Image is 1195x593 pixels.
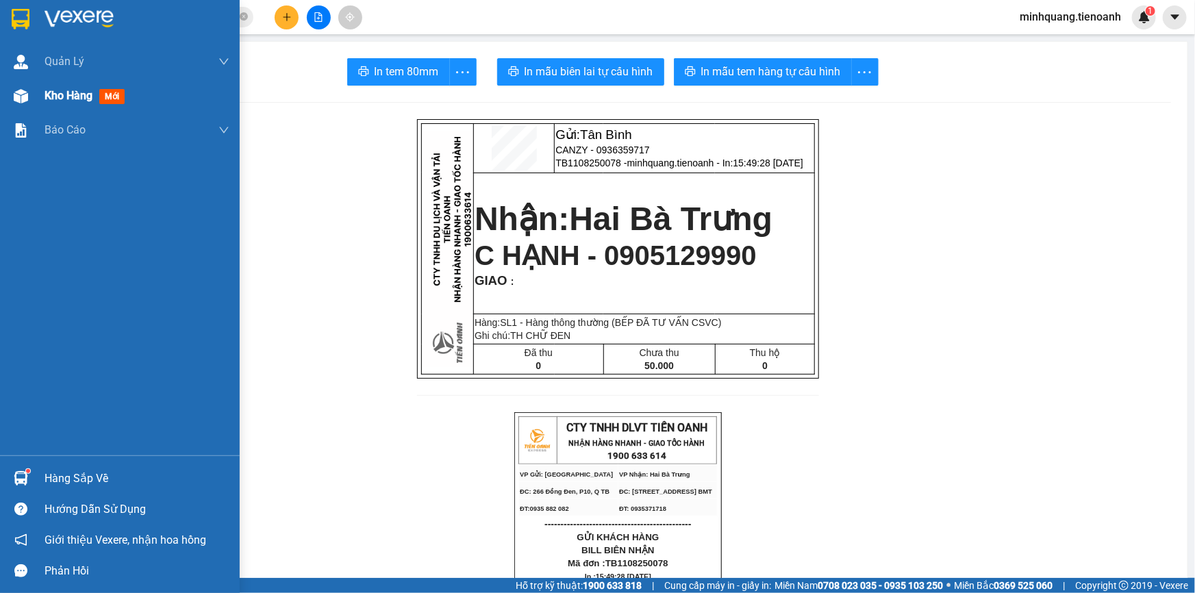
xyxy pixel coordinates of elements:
img: solution-icon [14,123,28,138]
span: minhquang.tienoanh [1009,8,1132,25]
span: BILL BIÊN NHẬN [581,545,655,555]
span: GỬI KHÁCH HÀNG [577,532,659,542]
span: Ghi chú: [475,330,570,341]
span: | [1063,578,1065,593]
span: Hỗ trợ kỹ thuật: [516,578,642,593]
span: CTY TNHH DLVT TIẾN OANH [566,421,707,434]
div: Hàng sắp về [45,468,229,489]
span: Mã đơn : [568,558,668,568]
button: printerIn mẫu biên lai tự cấu hình [497,58,664,86]
sup: 1 [1146,6,1155,16]
strong: 1900 633 614 [92,34,151,44]
strong: NHẬN HÀNG NHANH - GIAO TỐC HÀNH [53,23,190,31]
span: Đã thu [525,347,553,358]
span: 1 [1148,6,1153,16]
span: close-circle [240,11,248,24]
img: warehouse-icon [14,55,28,69]
span: Miền Bắc [954,578,1053,593]
span: mới [99,89,125,104]
span: ĐC: [STREET_ADDRESS] BMT [104,62,197,68]
strong: 0708 023 035 - 0935 103 250 [818,580,943,591]
span: question-circle [14,503,27,516]
div: Phản hồi [45,561,229,581]
button: file-add [307,5,331,29]
span: ĐC: 266 Đồng Đen, P10, Q TB [520,488,609,495]
span: ĐC: 266 Đồng Đen, P10, Q TB [5,62,95,69]
img: logo-vxr [12,9,29,29]
button: more [851,58,879,86]
button: caret-down [1163,5,1187,29]
span: copyright [1119,581,1129,590]
strong: 1900 633 614 [607,451,666,461]
span: down [218,125,229,136]
button: plus [275,5,299,29]
button: printerIn tem 80mm [347,58,450,86]
span: In tem 80mm [375,63,439,80]
span: In mẫu tem hàng tự cấu hình [701,63,841,80]
span: TH CHỮ ĐEN [510,330,570,341]
strong: Nhận: [475,201,772,237]
span: Giới thiệu Vexere, nhận hoa hồng [45,531,206,548]
img: logo [5,9,40,43]
span: CTY TNHH DLVT TIẾN OANH [51,8,192,21]
span: Hai Bà Trưng [569,201,772,237]
button: more [449,58,477,86]
span: Hàng:SL [475,317,722,328]
span: CANZY - 0936359717 [555,144,650,155]
span: down [218,56,229,67]
span: more [450,64,476,81]
span: Báo cáo [45,121,86,138]
span: 15:49:28 [DATE] [733,157,803,168]
img: warehouse-icon [14,471,28,485]
div: Hướng dẫn sử dụng [45,499,229,520]
button: aim [338,5,362,29]
img: warehouse-icon [14,89,28,103]
strong: 0369 525 060 [994,580,1053,591]
span: | [652,578,654,593]
span: printer [685,66,696,79]
span: printer [508,66,519,79]
span: Tân Bình [580,127,632,142]
span: file-add [314,12,323,22]
span: In mẫu biên lai tự cấu hình [525,63,653,80]
span: VP Nhận: Hai Bà Trưng [104,51,175,58]
span: 15:49:28 [DATE] [596,572,651,581]
span: GỬI KHÁCH HÀNG [62,98,144,108]
span: close-circle [240,12,248,21]
span: Miền Nam [775,578,943,593]
span: ---------------------------------------------- [29,85,176,96]
span: caret-down [1169,11,1181,23]
span: VP Nhận: Hai Bà Trưng [619,471,690,478]
span: : [507,276,514,287]
img: logo [520,423,554,457]
span: ĐT: 0935371718 [104,73,151,80]
span: minhquang.tienoanh - In: [627,157,803,168]
span: message [14,564,27,577]
span: In : [585,572,651,581]
span: C HẠNH - 0905129990 [475,240,757,270]
strong: NHẬN HÀNG NHANH - GIAO TỐC HÀNH [569,439,705,448]
span: ---------------------------------------------- [544,518,691,529]
span: ĐT:0935 882 082 [5,73,55,80]
span: Quản Lý [45,53,84,70]
span: VP Gửi: [GEOGRAPHIC_DATA] [520,471,613,478]
span: more [852,64,878,81]
span: Kho hàng [45,89,92,102]
span: TB1108250078 [605,558,668,568]
span: ĐT:0935 882 082 [520,505,569,512]
span: aim [345,12,355,22]
span: ĐT: 0935371718 [619,505,666,512]
span: TB1108250078 - [555,157,803,168]
span: Chưa thu [640,347,679,358]
span: notification [14,533,27,546]
span: 0 [536,360,541,371]
span: ĐC: [STREET_ADDRESS] BMT [619,488,712,495]
sup: 1 [26,469,30,473]
span: 1 - Hàng thông thường (BẾP ĐÃ TƯ VẤN CSVC) [512,317,722,328]
span: VP Gửi: [GEOGRAPHIC_DATA] [5,51,99,58]
span: Thu hộ [750,347,781,358]
span: 0 [762,360,768,371]
span: plus [282,12,292,22]
span: 50.000 [644,360,674,371]
span: GIAO [475,273,507,288]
